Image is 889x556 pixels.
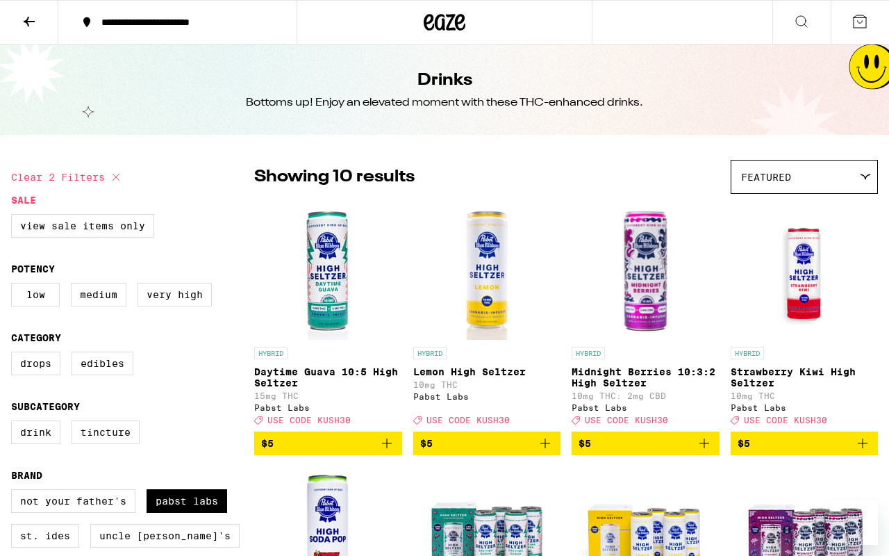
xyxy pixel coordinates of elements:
img: Pabst Labs - Lemon High Seltzer [417,201,556,340]
span: $5 [420,438,433,449]
img: Pabst Labs - Strawberry Kiwi High Seltzer [735,201,874,340]
legend: Brand [11,470,42,481]
div: Bottoms up! Enjoy an elevated moment with these THC-enhanced drinks. [246,95,643,111]
label: Low [11,283,60,306]
img: Pabst Labs - Midnight Berries 10:3:2 High Seltzer [576,201,715,340]
button: Add to bag [731,432,879,455]
p: HYBRID [572,347,605,359]
span: $5 [261,438,274,449]
button: Add to bag [254,432,402,455]
p: 10mg THC [413,380,561,389]
label: Pabst Labs [147,489,227,513]
label: Tincture [72,420,140,444]
div: Pabst Labs [413,392,561,401]
p: HYBRID [413,347,447,359]
label: Not Your Father's [11,489,135,513]
label: Uncle [PERSON_NAME]'s [90,524,240,548]
span: USE CODE KUSH30 [585,416,668,425]
span: $5 [579,438,591,449]
p: HYBRID [731,347,764,359]
label: St. Ides [11,524,79,548]
a: Open page for Strawberry Kiwi High Seltzer from Pabst Labs [731,201,879,432]
label: View Sale Items Only [11,214,154,238]
p: Midnight Berries 10:3:2 High Seltzer [572,366,720,389]
span: Featured [741,172,791,183]
span: $5 [738,438,750,449]
p: 10mg THC [731,391,879,400]
legend: Subcategory [11,401,80,412]
p: Lemon High Seltzer [413,366,561,377]
a: Open page for Midnight Berries 10:3:2 High Seltzer from Pabst Labs [572,201,720,432]
legend: Potency [11,263,55,275]
p: Strawberry Kiwi High Seltzer [731,366,879,389]
span: USE CODE KUSH30 [744,416,827,425]
iframe: Button to launch messaging window [833,500,878,545]
button: Add to bag [572,432,720,455]
label: Very High [138,283,212,306]
label: Drink [11,420,60,444]
span: USE CODE KUSH30 [267,416,351,425]
p: Daytime Guava 10:5 High Seltzer [254,366,402,389]
img: Pabst Labs - Daytime Guava 10:5 High Seltzer [258,201,397,340]
button: Add to bag [413,432,561,455]
a: Open page for Daytime Guava 10:5 High Seltzer from Pabst Labs [254,201,402,432]
p: 10mg THC: 2mg CBD [572,391,720,400]
legend: Sale [11,195,36,206]
label: Edibles [72,352,133,375]
legend: Category [11,332,61,343]
div: Pabst Labs [254,403,402,412]
a: Open page for Lemon High Seltzer from Pabst Labs [413,201,561,432]
p: Showing 10 results [254,165,415,189]
h1: Drinks [417,69,472,92]
span: USE CODE KUSH30 [426,416,510,425]
p: 15mg THC [254,391,402,400]
button: Clear 2 filters [11,160,124,195]
label: Drops [11,352,60,375]
div: Pabst Labs [572,403,720,412]
div: Pabst Labs [731,403,879,412]
label: Medium [71,283,126,306]
p: HYBRID [254,347,288,359]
